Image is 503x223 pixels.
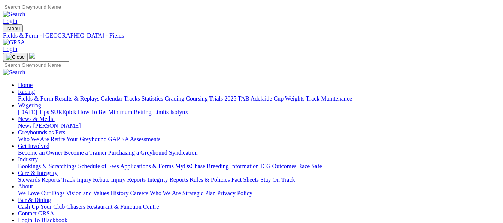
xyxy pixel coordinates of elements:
[130,190,148,196] a: Careers
[18,190,500,197] div: About
[18,163,500,170] div: Industry
[18,176,500,183] div: Care & Integrity
[3,61,69,69] input: Search
[120,163,174,169] a: Applications & Forms
[207,163,259,169] a: Breeding Information
[217,190,252,196] a: Privacy Policy
[18,102,41,108] a: Wagering
[18,129,65,136] a: Greyhounds as Pets
[18,149,500,156] div: Get Involved
[51,109,76,115] a: SUREpick
[111,176,146,183] a: Injury Reports
[18,95,500,102] div: Racing
[51,136,107,142] a: Retire Your Greyhound
[18,95,53,102] a: Fields & Form
[101,95,122,102] a: Calendar
[3,69,25,76] img: Search
[260,176,295,183] a: Stay On Track
[285,95,304,102] a: Weights
[78,109,107,115] a: How To Bet
[209,95,223,102] a: Trials
[18,89,35,95] a: Racing
[231,176,259,183] a: Fact Sheets
[3,3,69,11] input: Search
[78,163,119,169] a: Schedule of Fees
[3,18,17,24] a: Login
[150,190,181,196] a: Who We Are
[18,190,64,196] a: We Love Our Dogs
[18,143,49,149] a: Get Involved
[182,190,216,196] a: Strategic Plan
[147,176,188,183] a: Integrity Reports
[170,109,188,115] a: Isolynx
[18,176,60,183] a: Stewards Reports
[61,176,109,183] a: Track Injury Rebate
[55,95,99,102] a: Results & Replays
[18,197,51,203] a: Bar & Dining
[18,170,58,176] a: Care & Integrity
[29,53,35,59] img: logo-grsa-white.png
[306,95,352,102] a: Track Maintenance
[18,109,500,116] div: Wagering
[66,203,159,210] a: Chasers Restaurant & Function Centre
[169,149,197,156] a: Syndication
[3,53,28,61] button: Toggle navigation
[64,149,107,156] a: Become a Trainer
[142,95,163,102] a: Statistics
[108,109,169,115] a: Minimum Betting Limits
[18,82,33,88] a: Home
[18,183,33,190] a: About
[298,163,322,169] a: Race Safe
[260,163,296,169] a: ICG Outcomes
[165,95,184,102] a: Grading
[3,24,23,32] button: Toggle navigation
[3,32,500,39] a: Fields & Form - [GEOGRAPHIC_DATA] - Fields
[186,95,208,102] a: Coursing
[18,122,500,129] div: News & Media
[3,46,17,52] a: Login
[224,95,284,102] a: 2025 TAB Adelaide Cup
[110,190,128,196] a: History
[18,210,54,217] a: Contact GRSA
[18,203,65,210] a: Cash Up Your Club
[18,156,38,163] a: Industry
[18,136,49,142] a: Who We Are
[124,95,140,102] a: Tracks
[18,116,55,122] a: News & Media
[18,109,49,115] a: [DATE] Tips
[108,149,167,156] a: Purchasing a Greyhound
[18,136,500,143] div: Greyhounds as Pets
[18,203,500,210] div: Bar & Dining
[7,26,20,31] span: Menu
[33,122,81,129] a: [PERSON_NAME]
[3,39,25,46] img: GRSA
[18,163,76,169] a: Bookings & Scratchings
[18,149,63,156] a: Become an Owner
[3,11,25,18] img: Search
[66,190,109,196] a: Vision and Values
[6,54,25,60] img: Close
[18,122,31,129] a: News
[190,176,230,183] a: Rules & Policies
[108,136,161,142] a: GAP SA Assessments
[175,163,205,169] a: MyOzChase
